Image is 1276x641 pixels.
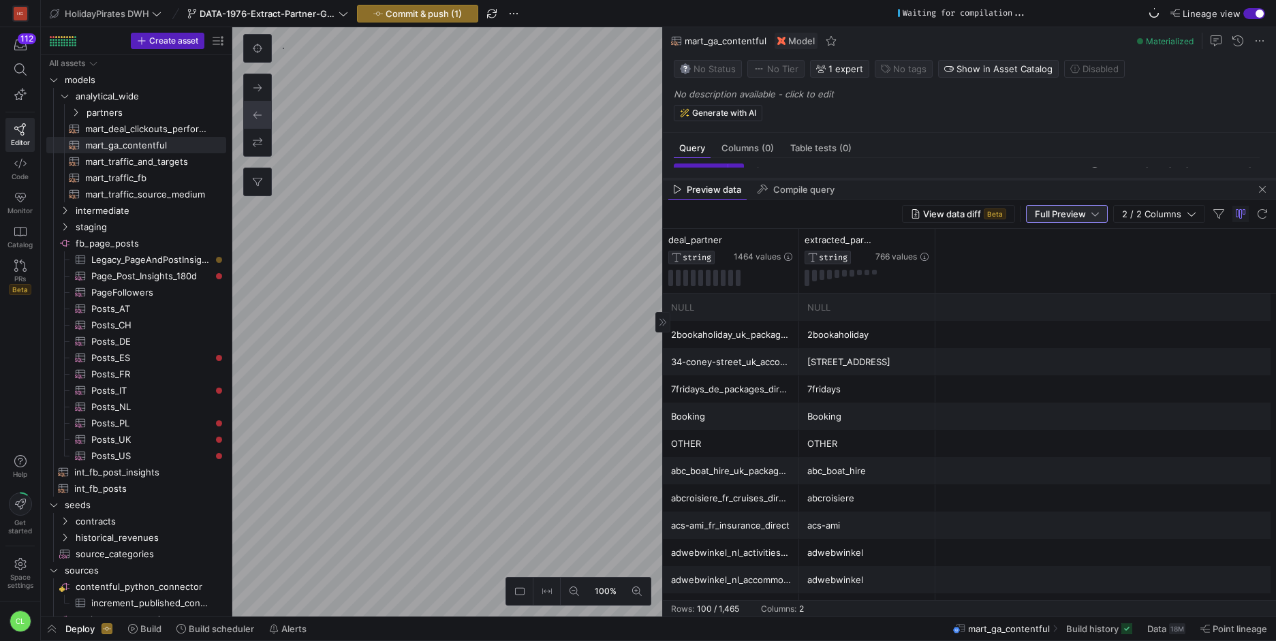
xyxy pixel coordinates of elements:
[807,322,927,348] div: 2bookaholiday
[170,617,260,640] button: Build scheduler
[87,105,224,121] span: partners
[46,55,226,72] div: Press SPACE to select this row.
[91,399,211,415] span: Posts_NL​​​​​​​​​
[674,163,728,180] button: Preview
[671,403,791,430] div: Booking
[790,144,852,153] span: Table tests
[46,546,226,562] a: source_categories​​​​​​
[807,294,927,321] div: NULL
[902,205,1015,223] button: View data diffBeta
[721,144,774,153] span: Columns
[875,252,917,262] span: 766 values
[671,376,791,403] div: 7fridays_de_packages_direct
[91,595,211,611] span: increment_published_contentful_data​​​​​​​​​
[668,234,722,245] span: deal_partner
[9,284,31,295] span: Beta
[46,268,226,284] a: Page_Post_Insights_180d​​​​​​​​​
[65,497,224,513] span: seeds
[91,268,211,284] span: Page_Post_Insights_180d​​​​​​​​​
[386,8,462,19] span: Commit & push (1)
[46,415,226,431] a: Posts_PL​​​​​​​​​
[807,512,927,539] div: acs-ami
[46,595,226,611] a: increment_published_contentful_data​​​​​​​​​
[91,301,211,317] span: Posts_AT​​​​​​​​​
[49,59,85,68] div: All assets
[7,240,33,249] span: Catalog
[46,562,226,578] div: Press SPACE to select this row.
[1108,167,1251,176] div: Last edit: [DATE] by [PERSON_NAME]
[679,144,705,153] span: Query
[10,610,31,632] div: CL
[968,623,1050,634] span: mart_ga_contentful
[819,253,847,262] span: STRING
[807,540,927,566] div: adwebwinkel
[263,617,313,640] button: Alerts
[5,449,35,484] button: Help
[807,431,927,457] div: OTHER
[984,208,1006,219] span: Beta
[807,594,927,621] div: aer_lingus
[46,578,226,595] div: Press SPACE to select this row.
[46,251,226,268] div: Press SPACE to select this row.
[12,172,29,181] span: Code
[807,458,927,484] div: abc_boat_hire
[46,366,226,382] div: Press SPACE to select this row.
[76,514,224,529] span: contracts
[680,63,691,74] img: No status
[46,317,226,333] a: Posts_CH​​​​​​​​​
[65,72,224,88] span: models
[46,611,226,627] div: Press SPACE to select this row.
[5,118,35,152] a: Editor
[5,552,35,595] a: Spacesettings
[281,623,307,634] span: Alerts
[91,252,211,268] span: Legacy_PageAndPostInsights​​​​​​​​​
[46,529,226,546] div: Press SPACE to select this row.
[46,5,165,22] button: HolidayPirates DWH
[46,317,226,333] div: Press SPACE to select this row.
[46,464,226,480] a: int_fb_post_insights​​​​​​​​​​
[762,144,774,153] span: (0)
[46,153,226,170] a: mart_traffic_and_targets​​​​​​​​​​
[773,185,835,194] span: Compile query
[46,202,226,219] div: Press SPACE to select this row.
[799,604,804,614] div: 2
[807,349,927,375] div: [STREET_ADDRESS]
[903,8,1027,18] div: Waiting for compilation...
[14,275,26,283] span: PRs
[46,480,226,497] a: int_fb_posts​​​​​​​​​​
[46,137,226,153] a: mart_ga_contentful​​​​​​​​​​
[46,170,226,186] div: Press SPACE to select this row.
[1060,617,1138,640] button: Build history
[46,497,226,513] div: Press SPACE to select this row.
[91,432,211,448] span: Posts_UK​​​​​​​​​
[671,512,791,539] div: acs-ami_fr_insurance_direct
[671,458,791,484] div: abc_boat_hire_uk_packages_direct
[46,333,226,349] a: Posts_DE​​​​​​​​​
[671,431,791,457] div: OTHER
[1141,617,1192,640] button: Data18M
[85,187,211,202] span: mart_traffic_source_medium​​​​​​​​​​
[122,617,168,640] button: Build
[671,349,791,375] div: 34-coney-street_uk_accommodations_direct
[76,612,224,627] span: exchange_rates_api​​​​​​​​
[5,220,35,254] a: Catalog
[671,567,791,593] div: adwebwinkel_nl_accommodations_affiliate
[1169,623,1185,634] div: 18M
[46,219,226,235] div: Press SPACE to select this row.
[85,154,211,170] span: mart_traffic_and_targets​​​​​​​​​​
[1113,205,1205,223] button: 2 / 2 Columns
[46,170,226,186] a: mart_traffic_fb​​​​​​​​​​
[200,8,336,19] span: DATA-1976-Extract-Partner-GA4-Data
[46,251,226,268] a: Legacy_PageAndPostInsights​​​​​​​​​
[674,105,762,121] button: Generate with AI
[46,333,226,349] div: Press SPACE to select this row.
[1035,208,1086,219] span: Full Preview
[46,186,226,202] a: mart_traffic_source_medium​​​​​​​​​​
[46,595,226,611] div: Press SPACE to select this row.
[46,153,226,170] div: Press SPACE to select this row.
[674,60,742,78] button: No statusNo Status
[671,540,791,566] div: adwebwinkel_nl_activities_affiliate
[807,485,927,512] div: abcroisiere
[91,334,211,349] span: Posts_DE​​​​​​​​​
[1122,208,1187,219] span: 2 / 2 Columns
